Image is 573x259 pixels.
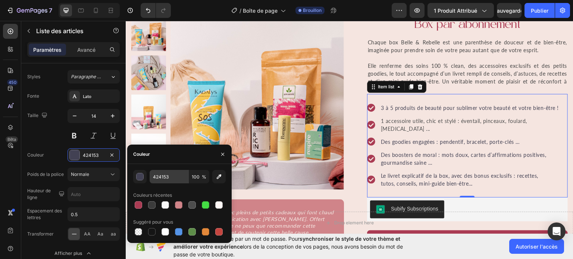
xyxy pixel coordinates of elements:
[7,137,16,142] font: Bêta
[27,171,64,177] font: Poids de la police
[150,170,188,183] input: Par exemple : FFFFFF
[84,231,91,237] font: AA
[428,3,494,18] button: 1 produit attribué
[126,21,573,234] iframe: Zone de conception
[49,7,52,14] font: 7
[242,42,441,72] span: Elle renferme des soins 100 % clean, des accessoires exclusifs et des petits goodies, le tout acc...
[15,188,208,215] span: Des produits de qualité, une box avec pleins de petits cadeaux qui font chaud au coeur et une trè...
[77,47,95,53] font: Avancé
[265,184,313,192] div: Subify Subscriptions
[303,7,322,13] font: Brouillon
[27,113,38,118] font: Taille
[255,84,433,90] span: 3 à 5 produits de beauté pour sublimer votre beauté et votre bien-être !
[9,80,16,85] font: 450
[497,3,522,18] button: Sauvegarder
[83,152,98,158] font: 424153
[173,243,403,258] font: lors de la conception de vos pages, nous avons besoin du mot de passe de votre boutique.
[133,151,150,157] font: Couleur
[27,74,40,79] font: Styles
[36,26,100,35] p: Liste des articles
[516,243,558,250] font: Autoriser l'accès
[255,151,441,167] p: Le livret explicatif de la box, avec des bonus exclusifs : recettes, tutos, conseils, mini-guide ...
[494,7,525,14] font: Sauvegarder
[434,7,477,14] font: 1 produit attribué
[68,70,120,83] button: Paragraphe 1*
[243,7,278,14] font: Boîte de page
[68,208,119,221] input: Auto
[3,3,56,18] button: 7
[251,63,270,69] div: Item list
[244,180,319,198] button: Subify Subscriptions
[27,231,54,237] font: Transformer
[254,116,442,126] div: Rich Text Editor. Editing area: main
[241,17,442,73] div: Rich Text Editor. Editing area: main
[254,129,442,147] div: Rich Text Editor. Editing area: main
[531,7,548,14] font: Publier
[254,150,442,168] div: Rich Text Editor. Editing area: main
[71,171,89,177] font: Normale
[97,231,103,237] font: Aa
[33,47,62,53] font: Paramètres
[202,174,206,180] font: %
[133,219,173,225] font: Suggéré pour vous
[255,97,401,111] span: 1 accessoire utile, chic et stylé : éventail, pinceaux, foulard, [MEDICAL_DATA] ...
[509,239,564,254] button: Autoriser l'accès
[173,236,300,242] font: Votre page est protégée par un mot de passe. Pour
[68,187,119,201] input: Auto
[173,236,400,250] font: synchroniser le style de votre thème et améliorer votre expérience
[209,199,248,205] div: Drop element here
[255,117,441,125] p: Des goodies engagées : pendentif, bracelet, porte-clés …
[27,208,62,220] font: Espacement des lettres
[250,184,259,193] img: CJHvtfTOt4QDEAE=.jpeg
[54,250,82,256] font: Afficher plus
[141,3,171,18] div: Annuler/Rétablir
[36,27,84,35] font: Liste des articles
[525,3,555,18] button: Publier
[548,222,566,240] div: Ouvrir Intercom Messenger
[68,168,120,181] button: Normale
[27,188,51,200] font: Hauteur de ligne
[242,18,441,32] span: Chaque box Belle & Rebelle est une parenthèse de douceur et de bien-être, imaginée pour prendre s...
[254,95,442,113] div: Rich Text Editor. Editing area: main
[111,231,116,237] font: aa
[83,94,91,99] font: Lato
[254,82,442,92] div: Rich Text Editor. Editing area: main
[71,74,102,79] font: Paragraphe 1*
[27,93,39,99] font: Fonte
[255,130,441,146] p: Des boosters de moral : mots doux, cartes d’affirmations positives, gourmandise saine …
[133,192,172,198] font: Couleurs récentes
[239,7,241,14] font: /
[27,152,44,158] font: Couleur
